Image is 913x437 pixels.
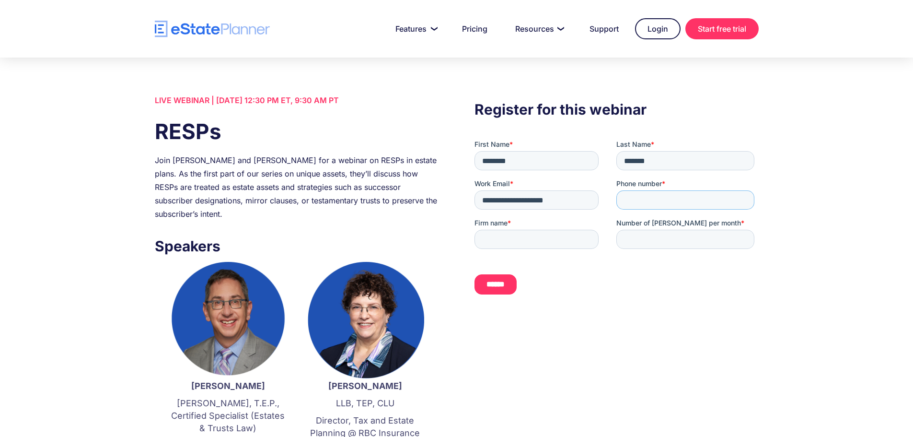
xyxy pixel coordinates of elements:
[155,154,439,221] div: Join [PERSON_NAME] and [PERSON_NAME] for a webinar on RESPs in estate plans. As the first part of...
[474,98,758,120] h3: Register for this webinar
[451,19,499,38] a: Pricing
[155,117,439,146] h1: RESPs
[191,381,265,391] strong: [PERSON_NAME]
[155,94,439,107] div: LIVE WEBINAR | [DATE] 12:30 PM ET, 9:30 AM PT
[155,235,439,257] h3: Speakers
[306,397,424,410] p: LLB, TEP, CLU
[155,21,270,37] a: home
[474,140,758,311] iframe: Form 0
[685,18,759,39] a: Start free trial
[169,397,287,435] p: [PERSON_NAME], T.E.P., Certified Specialist (Estates & Trusts Law)
[328,381,402,391] strong: [PERSON_NAME]
[635,18,681,39] a: Login
[504,19,573,38] a: Resources
[578,19,630,38] a: Support
[384,19,446,38] a: Features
